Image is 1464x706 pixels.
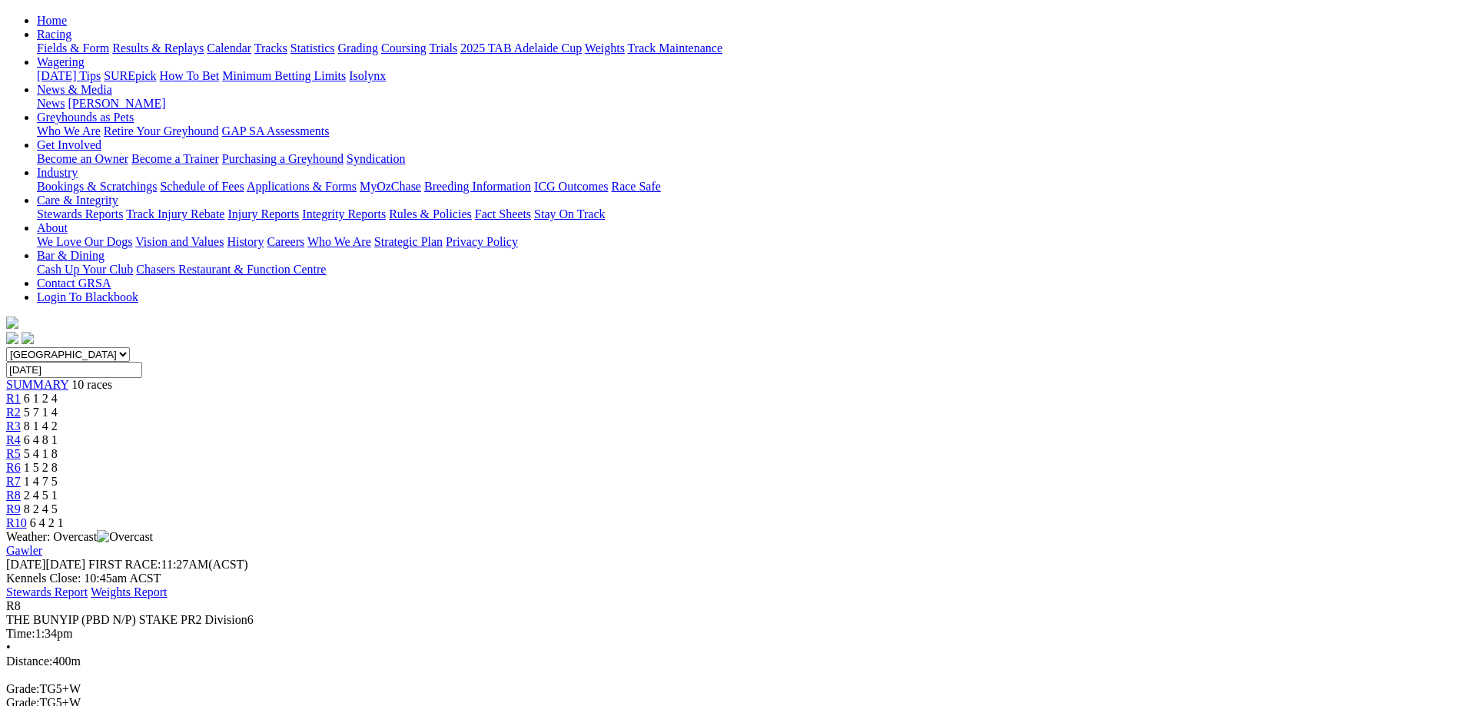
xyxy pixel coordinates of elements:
[374,235,443,248] a: Strategic Plan
[227,207,299,220] a: Injury Reports
[37,111,134,124] a: Greyhounds as Pets
[446,235,518,248] a: Privacy Policy
[97,530,153,544] img: Overcast
[37,263,133,276] a: Cash Up Your Club
[24,502,58,515] span: 8 2 4 5
[37,235,1458,249] div: About
[6,655,52,668] span: Distance:
[6,502,21,515] a: R9
[88,558,161,571] span: FIRST RACE:
[6,613,1458,627] div: THE BUNYIP (PBD N/P) STAKE PR2 Division6
[222,69,346,82] a: Minimum Betting Limits
[160,69,220,82] a: How To Bet
[6,544,42,557] a: Gawler
[611,180,660,193] a: Race Safe
[88,558,248,571] span: 11:27AM(ACST)
[6,572,1458,585] div: Kennels Close: 10:45am ACST
[6,378,68,391] a: SUMMARY
[6,332,18,344] img: facebook.svg
[460,41,582,55] a: 2025 TAB Adelaide Cup
[6,362,142,378] input: Select date
[347,152,405,165] a: Syndication
[37,55,85,68] a: Wagering
[126,207,224,220] a: Track Injury Rebate
[24,475,58,488] span: 1 4 7 5
[104,69,156,82] a: SUREpick
[37,207,1458,221] div: Care & Integrity
[6,406,21,419] a: R2
[6,585,88,598] a: Stewards Report
[136,263,326,276] a: Chasers Restaurant & Function Centre
[338,41,378,55] a: Grading
[104,124,219,138] a: Retire Your Greyhound
[585,41,625,55] a: Weights
[6,682,1458,696] div: TG5+W
[37,138,101,151] a: Get Involved
[37,97,65,110] a: News
[6,627,1458,641] div: 1:34pm
[475,207,531,220] a: Fact Sheets
[37,180,157,193] a: Bookings & Scratchings
[534,207,605,220] a: Stay On Track
[222,124,330,138] a: GAP SA Assessments
[37,180,1458,194] div: Industry
[37,41,109,55] a: Fields & Form
[424,180,531,193] a: Breeding Information
[389,207,472,220] a: Rules & Policies
[131,152,219,165] a: Become a Trainer
[91,585,168,598] a: Weights Report
[160,180,244,193] a: Schedule of Fees
[37,152,1458,166] div: Get Involved
[37,28,71,41] a: Racing
[307,235,371,248] a: Who We Are
[6,655,1458,668] div: 400m
[381,41,427,55] a: Coursing
[37,263,1458,277] div: Bar & Dining
[247,180,357,193] a: Applications & Forms
[6,317,18,329] img: logo-grsa-white.png
[207,41,251,55] a: Calendar
[6,461,21,474] a: R6
[37,235,132,248] a: We Love Our Dogs
[37,290,138,303] a: Login To Blackbook
[290,41,335,55] a: Statistics
[6,392,21,405] a: R1
[6,627,35,640] span: Time:
[6,447,21,460] a: R5
[37,249,105,262] a: Bar & Dining
[6,641,11,654] span: •
[37,124,101,138] a: Who We Are
[6,530,153,543] span: Weather: Overcast
[227,235,264,248] a: History
[37,207,123,220] a: Stewards Reports
[302,207,386,220] a: Integrity Reports
[135,235,224,248] a: Vision and Values
[6,419,21,433] a: R3
[6,433,21,446] a: R4
[6,599,21,612] span: R8
[6,475,21,488] a: R7
[37,221,68,234] a: About
[429,41,457,55] a: Trials
[30,516,64,529] span: 6 4 2 1
[6,682,40,695] span: Grade:
[6,516,27,529] a: R10
[24,406,58,419] span: 5 7 1 4
[37,14,67,27] a: Home
[628,41,722,55] a: Track Maintenance
[37,277,111,290] a: Contact GRSA
[6,558,85,571] span: [DATE]
[37,152,128,165] a: Become an Owner
[360,180,421,193] a: MyOzChase
[24,392,58,405] span: 6 1 2 4
[222,152,344,165] a: Purchasing a Greyhound
[71,378,112,391] span: 10 races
